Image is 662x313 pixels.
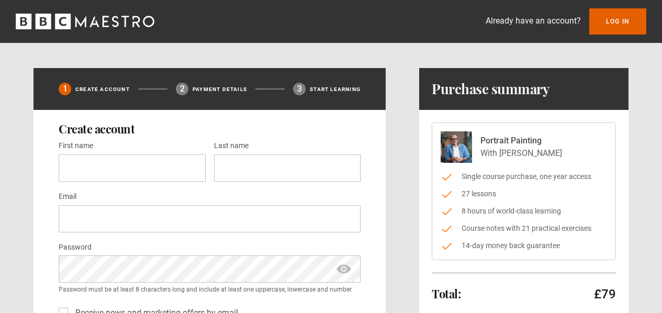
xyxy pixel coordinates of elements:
a: Log In [589,8,646,35]
li: 27 lessons [441,188,607,199]
p: With [PERSON_NAME] [480,147,562,160]
label: First name [59,140,93,152]
li: Single course purchase, one year access [441,171,607,182]
h2: Create account [59,122,361,135]
p: Portrait Painting [480,135,562,147]
div: 3 [293,83,306,95]
label: Password [59,241,92,254]
div: 1 [59,83,71,95]
div: 2 [176,83,188,95]
svg: BBC Maestro [16,14,154,29]
li: 8 hours of world-class learning [441,206,607,217]
p: £79 [594,286,616,303]
span: show password [335,255,352,283]
small: Password must be at least 8 characters long and include at least one uppercase, lowercase and num... [59,285,361,294]
h2: Total: [432,287,461,300]
p: Payment details [193,85,247,93]
li: Course notes with 21 practical exercises [441,223,607,234]
h1: Purchase summary [432,81,549,97]
p: Already have an account? [486,15,581,27]
label: Last name [214,140,249,152]
li: 14-day money back guarantee [441,240,607,251]
label: Email [59,191,76,203]
p: Create Account [75,85,130,93]
p: Start learning [310,85,361,93]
